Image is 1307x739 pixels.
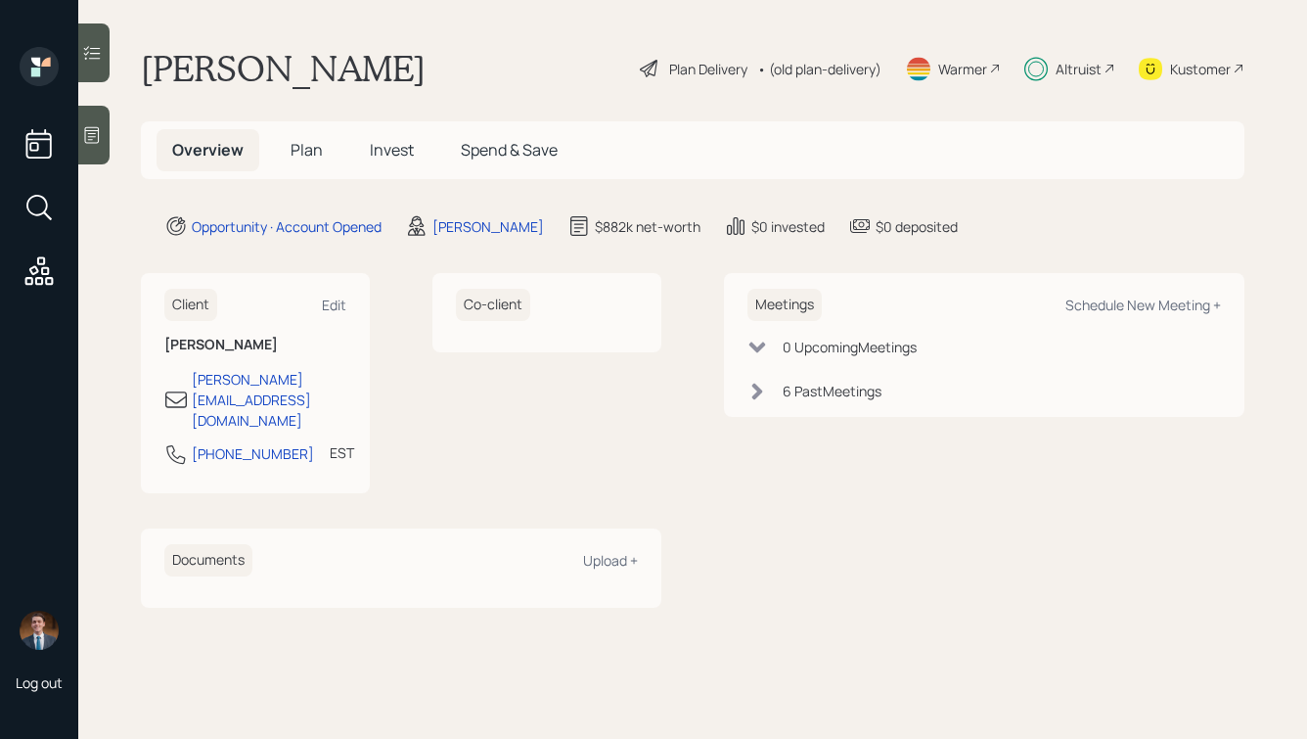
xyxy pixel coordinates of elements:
[432,216,544,237] div: [PERSON_NAME]
[330,442,354,463] div: EST
[456,289,530,321] h6: Co-client
[141,47,426,90] h1: [PERSON_NAME]
[20,611,59,650] img: hunter_neumayer.jpg
[16,673,63,692] div: Log out
[595,216,700,237] div: $882k net-worth
[1065,296,1221,314] div: Schedule New Meeting +
[322,296,346,314] div: Edit
[757,59,881,79] div: • (old plan-delivery)
[461,139,558,161] span: Spend & Save
[164,337,346,353] h6: [PERSON_NAME]
[1056,59,1102,79] div: Altruist
[747,289,822,321] h6: Meetings
[291,139,323,161] span: Plan
[669,59,747,79] div: Plan Delivery
[192,443,314,464] div: [PHONE_NUMBER]
[192,369,346,431] div: [PERSON_NAME][EMAIL_ADDRESS][DOMAIN_NAME]
[192,216,382,237] div: Opportunity · Account Opened
[583,551,638,570] div: Upload +
[783,337,917,357] div: 0 Upcoming Meeting s
[876,216,958,237] div: $0 deposited
[172,139,244,161] span: Overview
[938,59,987,79] div: Warmer
[783,381,881,401] div: 6 Past Meeting s
[751,216,825,237] div: $0 invested
[164,544,252,577] h6: Documents
[370,139,414,161] span: Invest
[1170,59,1231,79] div: Kustomer
[164,289,217,321] h6: Client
